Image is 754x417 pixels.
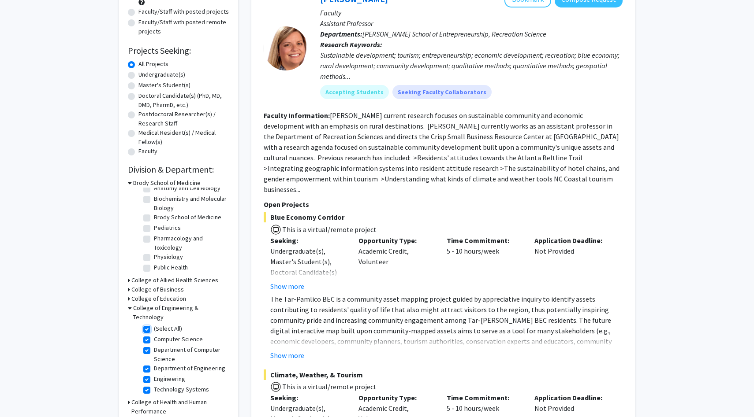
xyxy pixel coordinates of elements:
[270,295,612,356] span: The Tar-Pamlico BEC is a community asset mapping project guided by appreciative inquiry to identi...
[270,235,345,246] p: Seeking:
[154,335,203,344] label: Computer Science
[131,294,186,303] h3: College of Education
[281,225,377,234] span: This is a virtual/remote project
[138,110,229,128] label: Postdoctoral Researcher(s) / Research Staff
[138,81,190,90] label: Master's Student(s)
[133,178,201,188] h3: Brody School of Medicine
[154,213,221,222] label: Brody School of Medicine
[264,111,620,194] fg-read-more: [PERSON_NAME] current research focuses on sustainable community and economic development with an ...
[358,235,433,246] p: Opportunity Type:
[528,235,616,292] div: Not Provided
[133,303,229,322] h3: College of Engineering & Technology
[264,369,623,380] span: Climate, Weather, & Tourism
[270,350,304,361] button: Show more
[138,59,168,69] label: All Projects
[281,382,377,391] span: This is a virtual/remote project
[362,30,546,38] span: [PERSON_NAME] School of Entrepreneurship, Recreation Science
[320,30,362,38] b: Departments:
[138,147,157,156] label: Faculty
[154,184,220,193] label: Anatomy and Cell Biology
[154,324,182,333] label: (Select All)
[320,40,382,49] b: Research Keywords:
[7,377,37,410] iframe: Chat
[392,85,492,99] mat-chip: Seeking Faculty Collaborators
[128,45,229,56] h2: Projects Seeking:
[320,50,623,81] div: Sustainable development; tourism; entrepreneurship; economic development; recreation; blue econom...
[447,392,522,403] p: Time Commitment:
[534,392,609,403] p: Application Deadline:
[352,235,440,292] div: Academic Credit, Volunteer
[154,374,185,384] label: Engineering
[358,392,433,403] p: Opportunity Type:
[154,364,225,373] label: Department of Engineering
[154,223,181,232] label: Pediatrics
[128,164,229,175] h2: Division & Department:
[138,18,229,36] label: Faculty/Staff with posted remote projects
[154,263,188,272] label: Public Health
[440,235,528,292] div: 5 - 10 hours/week
[138,91,229,110] label: Doctoral Candidate(s) (PhD, MD, DMD, PharmD, etc.)
[138,128,229,147] label: Medical Resident(s) / Medical Fellow(s)
[154,234,227,252] label: Pharmacology and Toxicology
[138,7,229,16] label: Faculty/Staff with posted projects
[320,85,389,99] mat-chip: Accepting Students
[270,392,345,403] p: Seeking:
[154,345,227,364] label: Department of Computer Science
[131,276,218,285] h3: College of Allied Health Sciences
[131,398,229,416] h3: College of Health and Human Performance
[264,111,330,120] b: Faculty Information:
[131,285,184,294] h3: College of Business
[154,385,209,394] label: Technology Systems
[264,212,623,222] span: Blue Economy Corridor
[320,7,623,18] p: Faculty
[154,252,183,262] label: Physiology
[264,199,623,210] p: Open Projects
[154,194,227,213] label: Biochemistry and Molecular Biology
[320,18,623,29] p: Assistant Professor
[270,281,304,292] button: Show more
[447,235,522,246] p: Time Commitment:
[534,235,609,246] p: Application Deadline:
[138,70,185,79] label: Undergraduate(s)
[270,246,345,299] div: Undergraduate(s), Master's Student(s), Doctoral Candidate(s) (PhD, MD, DMD, PharmD, etc.)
